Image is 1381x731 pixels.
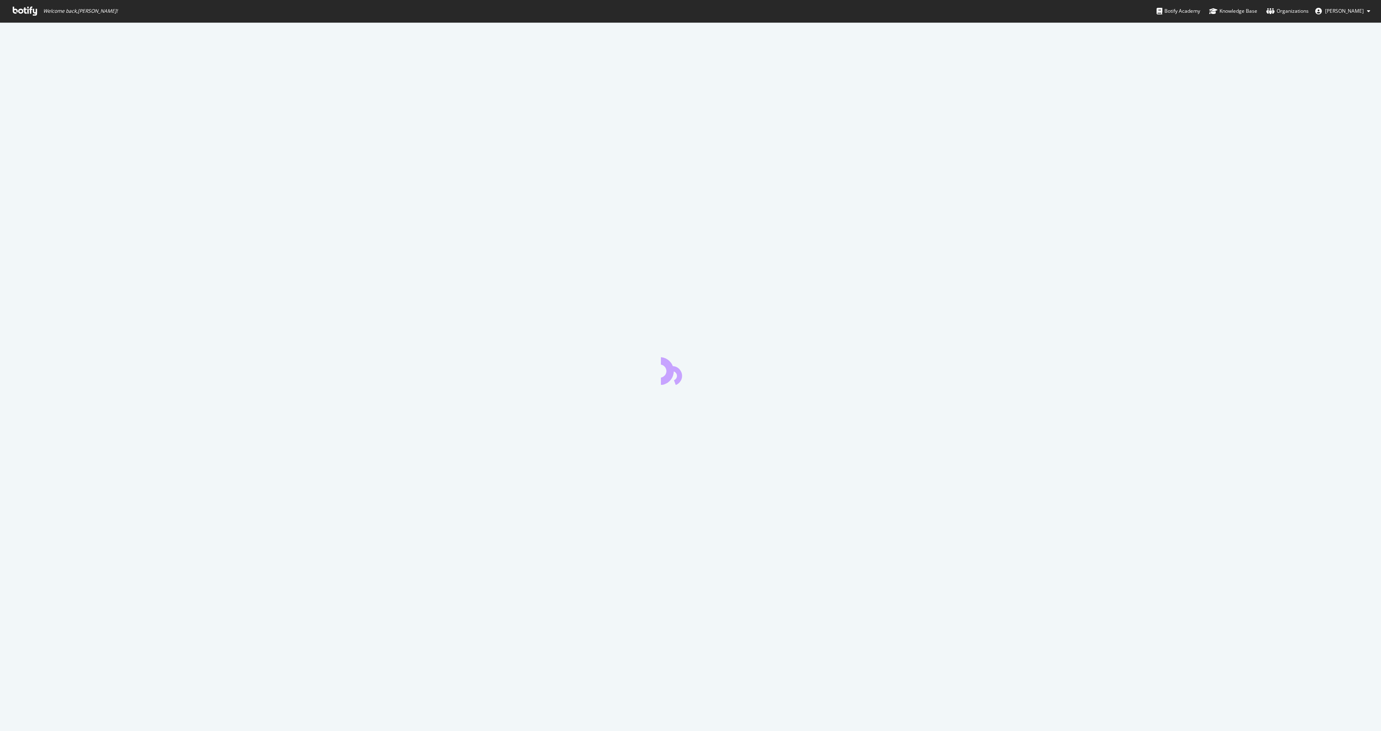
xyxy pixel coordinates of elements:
[1157,7,1200,15] div: Botify Academy
[1209,7,1257,15] div: Knowledge Base
[1266,7,1309,15] div: Organizations
[43,8,118,14] span: Welcome back, [PERSON_NAME] !
[1325,7,1364,14] span: Filip Żołyniak
[1309,5,1377,18] button: [PERSON_NAME]
[661,355,720,385] div: animation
